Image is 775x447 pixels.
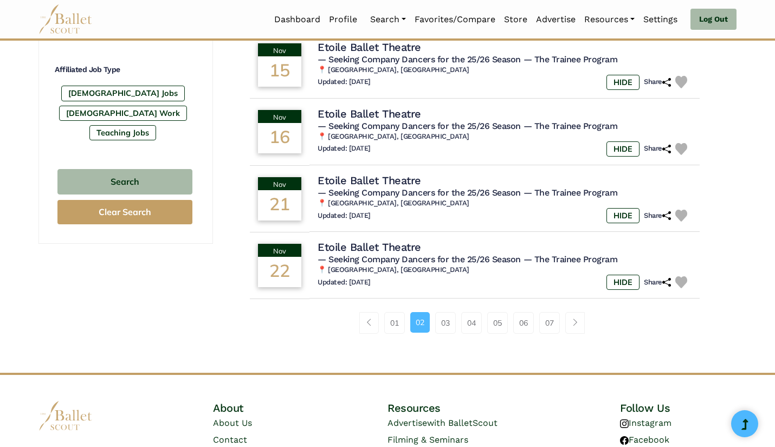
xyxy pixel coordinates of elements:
[387,401,562,415] h4: Resources
[690,9,737,30] a: Log Out
[606,275,640,290] label: HIDE
[387,435,468,445] a: Filming & Seminars
[580,8,639,31] a: Resources
[524,254,618,264] span: — The Trainee Program
[620,401,737,415] h4: Follow Us
[258,257,301,287] div: 22
[524,54,618,64] span: — The Trainee Program
[620,419,629,428] img: instagram logo
[524,121,618,131] span: — The Trainee Program
[606,208,640,223] label: HIDE
[318,132,692,141] h6: 📍 [GEOGRAPHIC_DATA], [GEOGRAPHIC_DATA]
[435,312,456,334] a: 03
[620,435,669,445] a: Facebook
[318,40,421,54] h4: Etoile Ballet Theatre
[89,125,156,140] label: Teaching Jobs
[410,8,500,31] a: Favorites/Compare
[55,64,195,75] h4: Affiliated Job Type
[606,141,640,157] label: HIDE
[57,169,192,195] button: Search
[318,77,371,87] h6: Updated: [DATE]
[318,54,521,64] span: — Seeking Company Dancers for the 25/26 Season
[606,75,640,90] label: HIDE
[318,144,371,153] h6: Updated: [DATE]
[325,8,361,31] a: Profile
[59,106,187,121] label: [DEMOGRAPHIC_DATA] Work
[644,211,671,221] h6: Share
[258,43,301,56] div: Nov
[318,211,371,221] h6: Updated: [DATE]
[387,418,498,428] a: Advertisewith BalletScout
[524,187,618,198] span: — The Trainee Program
[487,312,508,334] a: 05
[318,240,421,254] h4: Etoile Ballet Theatre
[500,8,532,31] a: Store
[532,8,580,31] a: Advertise
[258,244,301,257] div: Nov
[620,418,671,428] a: Instagram
[318,199,692,208] h6: 📍 [GEOGRAPHIC_DATA], [GEOGRAPHIC_DATA]
[513,312,534,334] a: 06
[318,173,421,187] h4: Etoile Ballet Theatre
[270,8,325,31] a: Dashboard
[61,86,185,101] label: [DEMOGRAPHIC_DATA] Jobs
[258,177,301,190] div: Nov
[644,144,671,153] h6: Share
[318,107,421,121] h4: Etoile Ballet Theatre
[318,121,521,131] span: — Seeking Company Dancers for the 25/26 Season
[366,8,410,31] a: Search
[318,66,692,75] h6: 📍 [GEOGRAPHIC_DATA], [GEOGRAPHIC_DATA]
[359,312,591,334] nav: Page navigation example
[258,123,301,153] div: 16
[639,8,682,31] a: Settings
[461,312,482,334] a: 04
[213,435,247,445] a: Contact
[318,265,692,275] h6: 📍 [GEOGRAPHIC_DATA], [GEOGRAPHIC_DATA]
[410,312,430,333] a: 02
[318,254,521,264] span: — Seeking Company Dancers for the 25/26 Season
[57,200,192,224] button: Clear Search
[258,110,301,123] div: Nov
[384,312,405,334] a: 01
[644,77,671,87] h6: Share
[258,190,301,221] div: 21
[318,278,371,287] h6: Updated: [DATE]
[539,312,560,334] a: 07
[318,187,521,198] span: — Seeking Company Dancers for the 25/26 Season
[38,401,93,431] img: logo
[258,56,301,87] div: 15
[427,418,498,428] span: with BalletScout
[644,278,671,287] h6: Share
[620,436,629,445] img: facebook logo
[213,418,252,428] a: About Us
[213,401,330,415] h4: About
